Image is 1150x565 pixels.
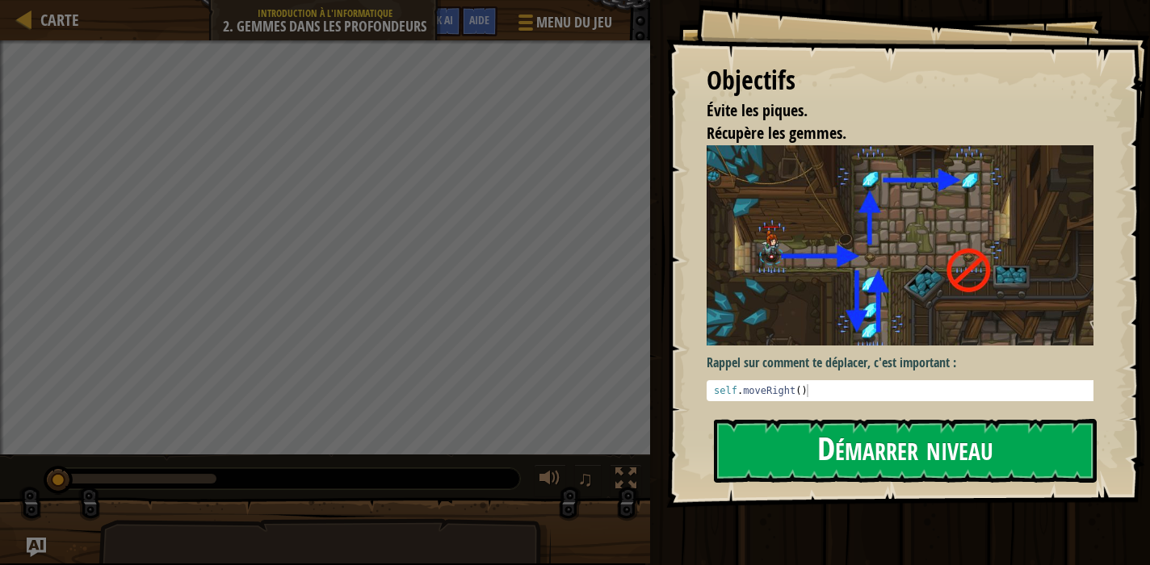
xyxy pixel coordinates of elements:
[418,6,461,36] button: Ask AI
[40,9,79,31] span: Carte
[469,12,489,27] span: Aide
[534,464,566,497] button: Ajuster le volume
[707,99,808,121] span: Évite les piques.
[610,464,642,497] button: Basculer en plein écran
[686,122,1089,145] li: Récupère les gemmes.
[577,467,594,491] span: ♫
[707,145,1106,346] img: Gemmes dans les profondeurs
[536,12,612,33] span: Menu du jeu
[574,464,602,497] button: ♫
[426,12,453,27] span: Ask AI
[707,122,846,144] span: Récupère les gemmes.
[714,419,1097,483] button: Démarrer niveau
[32,9,79,31] a: Carte
[707,354,1106,372] p: Rappel sur comment te déplacer, c'est important :
[506,6,622,44] button: Menu du jeu
[707,62,1093,99] div: Objectifs
[27,538,46,557] button: Ask AI
[686,99,1089,123] li: Évite les piques.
